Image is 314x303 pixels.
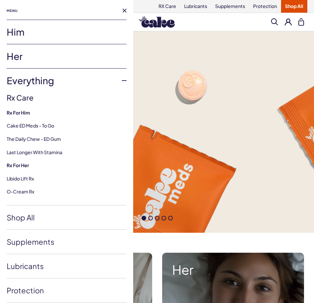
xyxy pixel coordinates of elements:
[7,136,61,142] a: The Daily Chew - ED Gum
[7,162,127,169] a: Rx For Her
[7,44,127,68] a: Her
[7,149,62,155] a: Last Longer with Stamina
[7,7,18,15] span: Menu
[7,123,54,129] a: Cake ED Meds - To Go
[7,93,127,103] h3: Rx Care
[172,263,294,277] strong: Her
[7,230,127,254] a: Supplements
[139,16,175,28] img: Hello Cake
[7,110,127,116] a: Rx For Him
[7,69,127,93] a: Everything
[7,254,127,278] a: Lubricants
[7,175,34,181] a: Libido Lift Rx
[7,188,34,194] a: O-Cream Rx
[7,278,127,302] a: Protection
[7,205,127,229] a: Shop All
[7,20,127,44] a: Him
